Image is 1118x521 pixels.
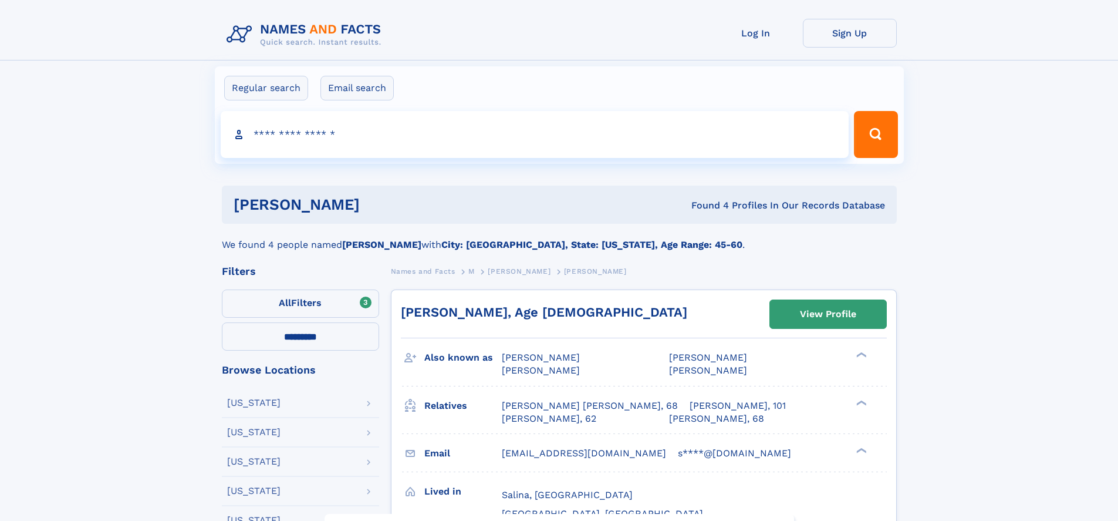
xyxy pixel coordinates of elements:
[391,264,455,278] a: Names and Facts
[502,448,666,459] span: [EMAIL_ADDRESS][DOMAIN_NAME]
[854,111,897,158] button: Search Button
[424,443,502,463] h3: Email
[502,489,633,500] span: Salina, [GEOGRAPHIC_DATA]
[502,352,580,363] span: [PERSON_NAME]
[803,19,897,48] a: Sign Up
[222,19,391,51] img: Logo Names and Facts
[468,267,475,275] span: M
[488,267,550,275] span: [PERSON_NAME]
[669,365,747,376] span: [PERSON_NAME]
[222,290,379,318] label: Filters
[709,19,803,48] a: Log In
[424,396,502,416] h3: Relatives
[770,300,886,328] a: View Profile
[853,446,867,454] div: ❯
[224,76,308,100] label: Regular search
[222,224,897,252] div: We found 4 people named with .
[227,398,281,408] div: [US_STATE]
[441,239,742,250] b: City: [GEOGRAPHIC_DATA], State: [US_STATE], Age Range: 45-60
[234,197,526,212] h1: [PERSON_NAME]
[424,482,502,502] h3: Lived in
[853,399,867,406] div: ❯
[502,508,703,519] span: [GEOGRAPHIC_DATA], [GEOGRAPHIC_DATA]
[488,264,550,278] a: [PERSON_NAME]
[669,352,747,363] span: [PERSON_NAME]
[800,301,856,328] div: View Profile
[227,428,281,437] div: [US_STATE]
[468,264,475,278] a: M
[564,267,627,275] span: [PERSON_NAME]
[222,365,379,375] div: Browse Locations
[853,351,867,359] div: ❯
[227,457,281,466] div: [US_STATE]
[669,412,764,425] a: [PERSON_NAME], 68
[424,348,502,368] h3: Also known as
[342,239,421,250] b: [PERSON_NAME]
[502,412,596,425] a: [PERSON_NAME], 62
[222,266,379,277] div: Filters
[525,199,885,212] div: Found 4 Profiles In Our Records Database
[502,399,678,412] a: [PERSON_NAME] [PERSON_NAME], 68
[502,365,580,376] span: [PERSON_NAME]
[227,486,281,496] div: [US_STATE]
[401,305,687,320] a: [PERSON_NAME], Age [DEMOGRAPHIC_DATA]
[690,399,786,412] a: [PERSON_NAME], 101
[221,111,849,158] input: search input
[279,297,291,308] span: All
[320,76,394,100] label: Email search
